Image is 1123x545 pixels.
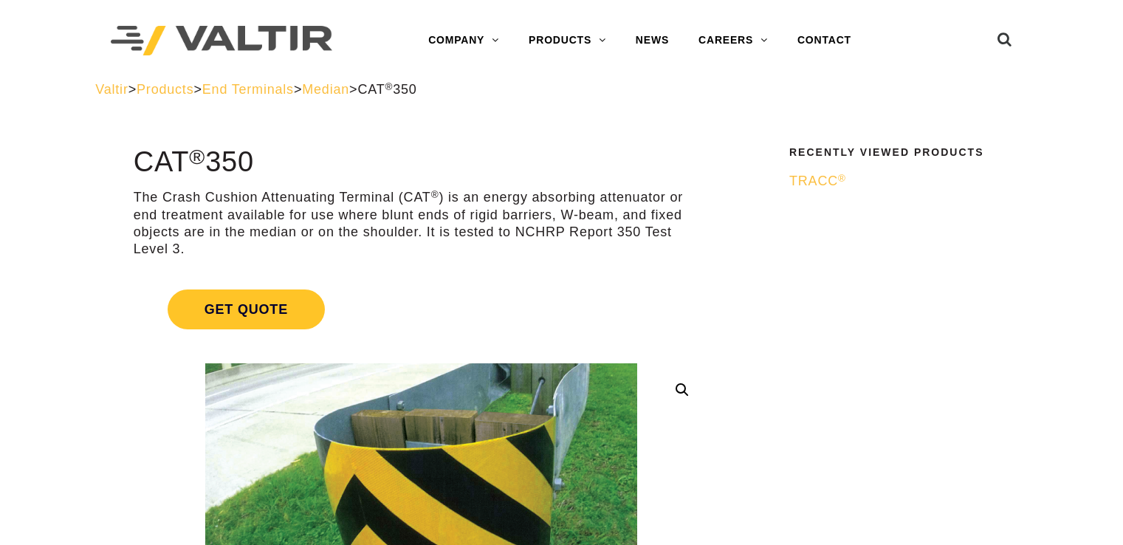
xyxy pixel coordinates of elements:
span: CAT 350 [357,82,416,97]
a: CAREERS [684,26,783,55]
a: CONTACT [783,26,866,55]
sup: ® [431,189,439,200]
sup: ® [385,81,393,92]
span: Get Quote [168,289,325,329]
a: COMPANY [413,26,514,55]
a: Get Quote [134,272,709,347]
a: Median [302,82,349,97]
a: NEWS [621,26,684,55]
div: > > > > [95,81,1028,98]
h1: CAT 350 [134,147,709,178]
img: Valtir [111,26,332,56]
a: End Terminals [202,82,294,97]
a: PRODUCTS [514,26,621,55]
a: TRACC® [789,173,1018,190]
h2: Recently Viewed Products [789,147,1018,158]
sup: ® [838,173,846,184]
a: Valtir [95,82,128,97]
sup: ® [189,145,205,168]
a: Products [137,82,193,97]
span: TRACC [789,174,846,188]
p: The Crash Cushion Attenuating Terminal (CAT ) is an energy absorbing attenuator or end treatment ... [134,189,709,258]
